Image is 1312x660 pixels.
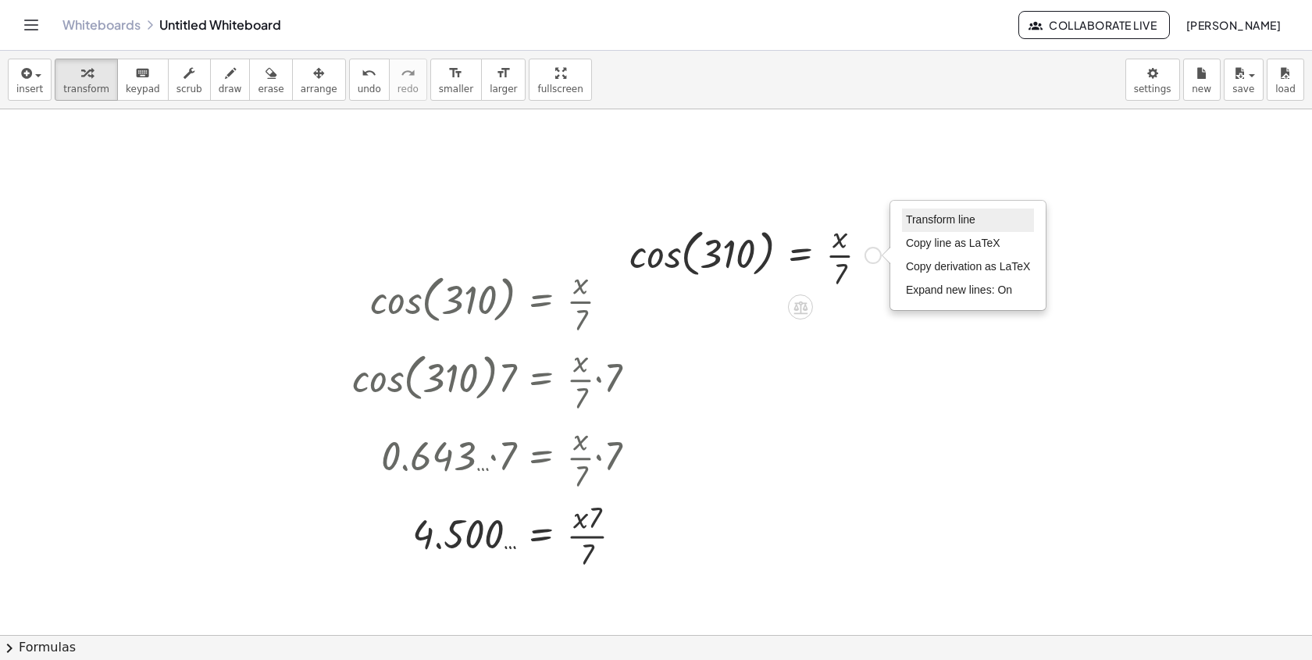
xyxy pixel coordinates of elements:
span: erase [258,84,283,95]
button: draw [210,59,251,101]
span: undo [358,84,381,95]
span: arrange [301,84,337,95]
span: Transform line [906,213,975,226]
button: arrange [292,59,346,101]
span: Copy derivation as LaTeX [906,260,1031,273]
span: keypad [126,84,160,95]
button: settings [1125,59,1180,101]
span: redo [398,84,419,95]
span: draw [219,84,242,95]
span: save [1232,84,1254,95]
span: fullscreen [537,84,583,95]
button: format_sizesmaller [430,59,482,101]
button: keyboardkeypad [117,59,169,101]
i: format_size [496,64,511,83]
span: insert [16,84,43,95]
span: larger [490,84,517,95]
span: smaller [439,84,473,95]
button: [PERSON_NAME] [1173,11,1293,39]
span: Copy line as LaTeX [906,237,1000,249]
a: Whiteboards [62,17,141,33]
span: scrub [176,84,202,95]
span: Expand new lines: On [906,284,1012,296]
button: load [1267,59,1304,101]
button: undoundo [349,59,390,101]
button: format_sizelarger [481,59,526,101]
button: transform [55,59,118,101]
i: redo [401,64,415,83]
button: scrub [168,59,211,101]
button: Collaborate Live [1018,11,1170,39]
button: save [1224,59,1264,101]
button: erase [249,59,292,101]
span: Collaborate Live [1032,18,1157,32]
span: transform [63,84,109,95]
button: fullscreen [529,59,591,101]
span: new [1192,84,1211,95]
i: undo [362,64,376,83]
button: insert [8,59,52,101]
span: load [1275,84,1296,95]
div: Apply the same math to both sides of the equation [788,294,813,319]
button: new [1183,59,1221,101]
button: redoredo [389,59,427,101]
span: [PERSON_NAME] [1185,18,1281,32]
i: format_size [448,64,463,83]
button: Toggle navigation [19,12,44,37]
i: keyboard [135,64,150,83]
span: settings [1134,84,1171,95]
